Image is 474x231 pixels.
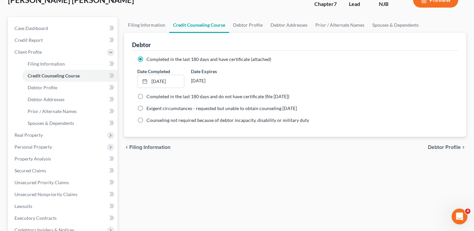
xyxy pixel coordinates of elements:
[9,153,118,165] a: Property Analysis
[9,200,118,212] a: Lawsuits
[22,58,118,70] a: Filing Information
[368,17,423,33] a: Spouses & Dependents
[9,212,118,224] a: Executory Contracts
[146,117,309,123] span: Counseling not required because of debtor incapacity, disability or military duty
[14,203,32,209] span: Lawsuits
[267,17,311,33] a: Debtor Addresses
[9,22,118,34] a: Case Dashboard
[146,105,297,111] span: Exigent circumstances - requested but unable to obtain counseling [DATE]
[14,215,57,221] span: Executory Contracts
[22,94,118,105] a: Debtor Addresses
[349,0,368,8] div: Lead
[191,75,238,87] div: [DATE]
[14,144,52,150] span: Personal Property
[22,117,118,129] a: Spouses & Dependents
[124,17,169,33] a: Filing Information
[14,191,77,197] span: Unsecured Nonpriority Claims
[28,85,57,90] span: Debtor Profile
[169,17,229,33] a: Credit Counseling Course
[229,17,267,33] a: Debtor Profile
[22,70,118,82] a: Credit Counseling Course
[9,188,118,200] a: Unsecured Nonpriority Claims
[28,120,74,126] span: Spouses & Dependents
[9,34,118,46] a: Credit Report
[465,209,470,214] span: 4
[9,165,118,177] a: Secured Claims
[132,41,151,49] div: Debtor
[9,177,118,188] a: Unsecured Priority Claims
[22,105,118,117] a: Prior / Alternate Names
[124,145,129,150] i: chevron_left
[14,168,46,173] span: Secured Claims
[14,25,48,31] span: Case Dashboard
[379,0,403,8] div: NJB
[28,97,65,102] span: Debtor Addresses
[28,73,80,78] span: Credit Counseling Course
[22,82,118,94] a: Debtor Profile
[124,145,171,150] button: chevron_left Filing Information
[146,94,289,99] span: Completed in the last 180 days and do not have certificate (file [DATE])
[314,0,338,8] div: Chapter
[191,68,238,75] label: Date Expires
[14,37,43,43] span: Credit Report
[14,180,69,185] span: Unsecured Priority Claims
[129,145,171,150] span: Filing Information
[28,108,77,114] span: Prior / Alternate Names
[461,145,466,150] i: chevron_right
[14,132,43,138] span: Real Property
[452,209,467,224] iframe: Intercom live chat
[428,145,466,150] button: Debtor Profile chevron_right
[14,49,42,55] span: Client Profile
[311,17,368,33] a: Prior / Alternate Names
[137,68,170,75] label: Date Completed
[28,61,65,67] span: Filing Information
[14,156,51,161] span: Property Analysis
[146,56,271,62] span: Completed in the last 180 days and have certificate (attached)
[138,75,184,88] a: [DATE]
[428,145,461,150] span: Debtor Profile
[334,1,337,7] span: 7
